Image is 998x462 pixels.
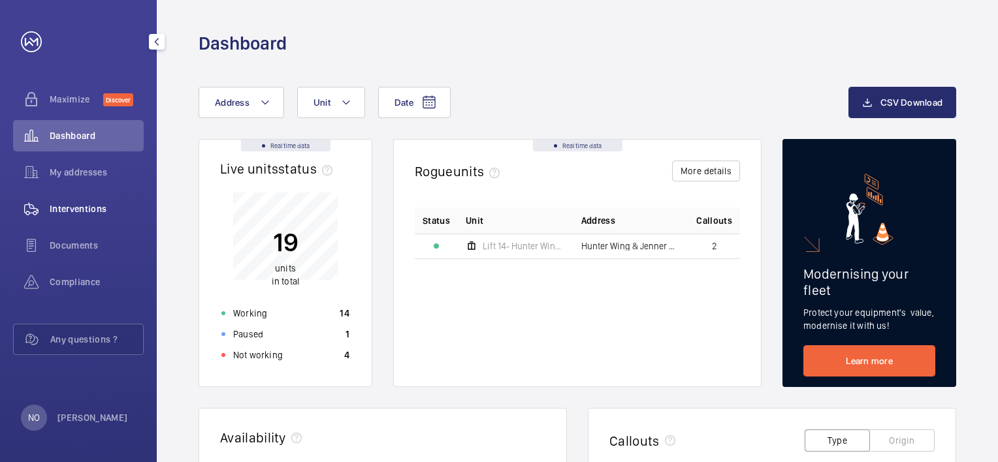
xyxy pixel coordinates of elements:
span: status [278,161,338,177]
h2: Live units [220,161,338,177]
span: units [453,163,506,179]
span: Address [215,97,249,108]
p: Paused [233,328,263,341]
span: Hunter Wing & Jenner Wing - [GEOGRAPHIC_DATA] [581,241,681,251]
p: [PERSON_NAME] [57,411,128,424]
span: Documents [50,239,144,252]
p: Status [423,214,450,227]
button: More details [672,161,740,181]
button: CSV Download [848,87,956,118]
img: marketing-card.svg [846,174,893,245]
button: Address [199,87,284,118]
span: Any questions ? [50,333,143,346]
p: in total [272,262,299,288]
button: Origin [869,429,935,452]
h1: Dashboard [199,31,287,55]
h2: Modernising your fleet [803,266,935,298]
p: 1 [346,328,349,341]
div: Real time data [241,140,330,151]
span: units [275,263,296,273]
h2: Rogue [415,163,505,179]
button: Date [378,87,451,118]
span: Unit [466,214,483,227]
span: Lift 14- Hunter Wing (7FL) [483,241,566,251]
h2: Callouts [609,433,660,449]
h2: Availability [220,429,286,446]
span: Compliance [50,275,144,288]
span: Callouts [696,214,732,227]
p: Working [233,307,267,320]
span: Unit [314,97,330,108]
span: Dashboard [50,129,144,142]
p: 14 [340,307,349,320]
p: Not working [233,348,283,362]
span: My addresses [50,166,144,179]
span: 2 [712,241,717,251]
span: Maximize [50,93,103,106]
p: 19 [272,226,299,258]
span: Discover [103,93,133,106]
span: Interventions [50,202,144,215]
button: Unit [297,87,365,118]
span: CSV Download [880,97,942,108]
div: Real time data [533,140,622,151]
p: 4 [344,348,349,362]
p: NO [28,411,40,424]
p: Protect your equipment's value, modernise it with us! [803,306,935,332]
span: Date [394,97,413,108]
span: Address [581,214,615,227]
button: Type [805,429,870,452]
a: Learn more [803,345,935,377]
